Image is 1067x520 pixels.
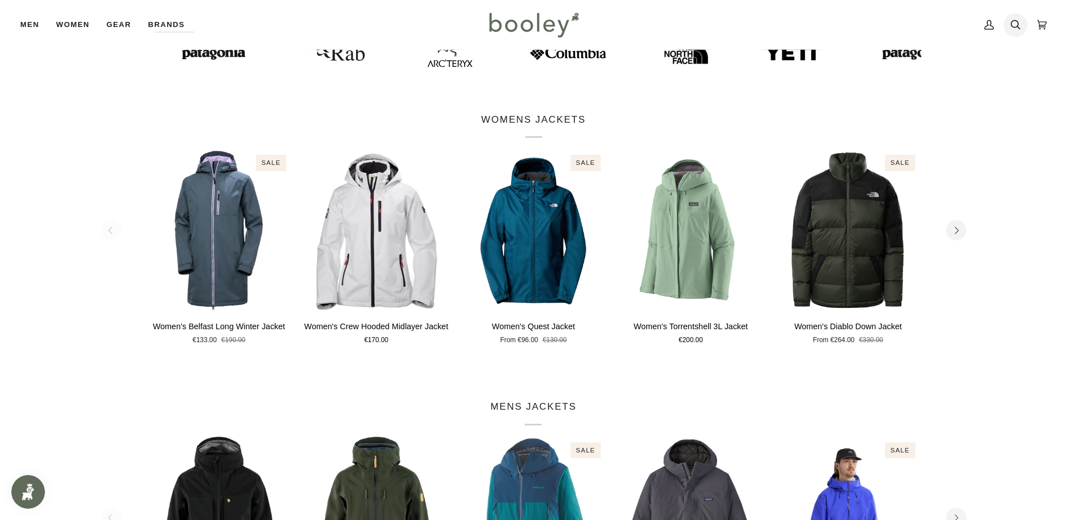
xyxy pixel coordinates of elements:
[303,149,449,311] product-grid-item-variant: XS / White
[570,442,601,459] div: Sale
[364,335,388,346] span: €170.00
[492,321,575,333] p: Women's Quest Jacket
[618,149,764,311] product-grid-item-variant: XS / Ellwood Green
[484,8,583,41] img: Booley
[461,149,607,311] a: Women's Quest Jacket
[775,149,921,311] product-grid-item-variant: XS / Thyme / TNF Black
[634,321,748,333] p: Women's Torrentshell 3L Jacket
[56,19,89,30] span: Women
[618,316,764,346] a: Women's Torrentshell 3L Jacket
[303,149,449,311] img: Helly Hansen Women's Crew Hooded Midlayer Jacket White - Booley Galway
[775,149,921,311] a: Women's Diablo Down Jacket
[481,113,586,138] p: WOMENS JACKETS
[490,400,577,425] p: MENS JACKETS
[461,149,607,346] product-grid-item: Women's Quest Jacket
[146,149,292,346] product-grid-item: Women's Belfast Long Winter Jacket
[146,149,292,311] product-grid-item-variant: XS / Alpine Frost
[775,149,921,346] product-grid-item: Women's Diablo Down Jacket
[192,335,217,346] span: €133.00
[775,316,921,346] a: Women's Diablo Down Jacket
[11,475,45,509] iframe: Button to open loyalty program pop-up
[153,321,285,333] p: Women's Belfast Long Winter Jacket
[570,155,601,171] div: Sale
[794,321,902,333] p: Women's Diablo Down Jacket
[618,149,764,311] img: Patagonia Women's Torrentshell 3L Jacket Ellwood Green - Booley Galway
[885,442,915,459] div: Sale
[461,316,607,346] a: Women's Quest Jacket
[303,149,449,311] a: Women's Crew Hooded Midlayer Jacket
[106,19,131,30] span: Gear
[885,155,915,171] div: Sale
[146,316,292,346] a: Women's Belfast Long Winter Jacket
[20,19,39,30] span: Men
[618,149,764,346] product-grid-item: Women's Torrentshell 3L Jacket
[148,19,184,30] span: Brands
[775,149,921,311] img: The North Face Women's Diablo Down Jacket Thyme / TNF Black - Booley Galway
[221,335,245,346] span: €190.00
[500,335,538,346] span: From €96.00
[303,316,449,346] a: Women's Crew Hooded Midlayer Jacket
[256,155,286,171] div: Sale
[679,335,703,346] span: €200.00
[813,335,854,346] span: From €264.00
[461,149,607,311] product-grid-item-variant: XS / Midnight Petrol
[618,149,764,311] a: Women's Torrentshell 3L Jacket
[543,335,567,346] span: €130.00
[946,220,966,240] button: Next
[146,149,292,311] a: Women's Belfast Long Winter Jacket
[304,321,448,333] p: Women's Crew Hooded Midlayer Jacket
[859,335,883,346] span: €330.00
[303,149,449,346] product-grid-item: Women's Crew Hooded Midlayer Jacket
